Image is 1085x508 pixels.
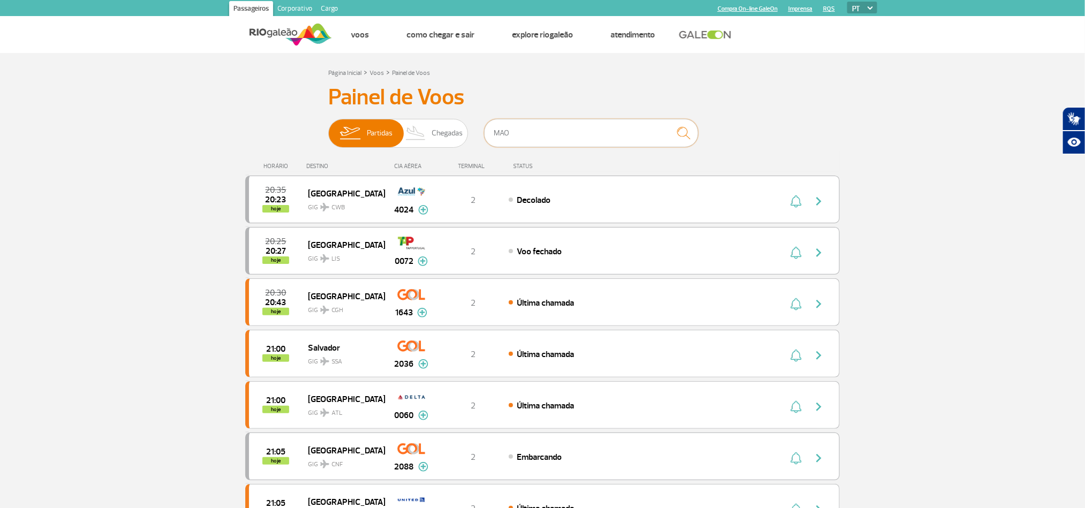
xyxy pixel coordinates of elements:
img: sino-painel-voo.svg [790,298,802,310]
span: 2 [471,400,476,411]
a: RQS [823,5,835,12]
a: Voos [370,69,384,77]
img: mais-info-painel-voo.svg [418,411,428,420]
img: mais-info-painel-voo.svg [418,256,428,266]
span: 2025-09-30 20:30:00 [266,289,287,297]
span: hoje [262,406,289,413]
button: Abrir tradutor de língua de sinais. [1063,107,1085,131]
span: CGH [331,306,343,315]
span: Voo fechado [517,246,562,257]
span: 2025-09-30 21:00:00 [266,397,285,404]
span: [GEOGRAPHIC_DATA] [308,238,376,252]
a: > [386,66,390,78]
img: seta-direita-painel-voo.svg [812,195,825,208]
span: 2088 [395,460,414,473]
span: GIG [308,403,376,418]
span: 2025-09-30 21:05:00 [266,448,285,456]
span: 0060 [395,409,414,422]
span: 2025-09-30 20:35:00 [266,186,287,194]
div: CIA AÉREA [385,163,438,170]
img: destiny_airplane.svg [320,306,329,314]
span: 0072 [395,255,413,268]
a: Atendimento [611,29,655,40]
span: 2 [471,452,476,462]
span: hoje [262,308,289,315]
img: destiny_airplane.svg [320,254,329,263]
img: seta-direita-painel-voo.svg [812,349,825,362]
img: mais-info-painel-voo.svg [418,205,428,215]
a: Explore RIOgaleão [512,29,573,40]
a: Passageiros [229,1,273,18]
span: GIG [308,248,376,264]
span: Embarcando [517,452,562,462]
div: DESTINO [307,163,385,170]
div: TERMINAL [438,163,508,170]
div: HORÁRIO [248,163,307,170]
div: STATUS [508,163,595,170]
a: Corporativo [273,1,317,18]
img: sino-painel-voo.svg [790,349,802,362]
span: CWB [331,203,345,213]
span: CNF [331,460,343,469]
img: sino-painel-voo.svg [790,246,802,259]
span: 2036 [395,358,414,370]
span: [GEOGRAPHIC_DATA] [308,392,376,406]
a: Compra On-line GaleOn [718,5,778,12]
span: SSA [331,357,342,367]
img: mais-info-painel-voo.svg [418,462,428,472]
span: Salvador [308,340,376,354]
button: Abrir recursos assistivos. [1063,131,1085,154]
span: 2 [471,246,476,257]
span: 2 [471,298,476,308]
img: slider-desembarque [400,119,432,147]
a: Painel de Voos [392,69,430,77]
span: 2025-09-30 20:25:00 [266,238,287,245]
span: 1643 [395,306,413,319]
span: 2025-09-30 20:27:47 [266,247,286,255]
span: hoje [262,256,289,264]
img: destiny_airplane.svg [320,408,329,417]
h3: Painel de Voos [328,84,757,111]
span: GIG [308,197,376,213]
img: destiny_airplane.svg [320,357,329,366]
a: Voos [351,29,369,40]
input: Voo, cidade ou cia aérea [484,119,698,147]
span: Decolado [517,195,551,206]
img: sino-painel-voo.svg [790,195,802,208]
span: 2025-09-30 21:05:00 [266,499,285,507]
span: [GEOGRAPHIC_DATA] [308,289,376,303]
img: destiny_airplane.svg [320,460,329,468]
span: hoje [262,205,289,213]
img: mais-info-painel-voo.svg [418,359,428,369]
span: hoje [262,354,289,362]
span: hoje [262,457,289,465]
img: seta-direita-painel-voo.svg [812,298,825,310]
a: > [364,66,367,78]
span: ATL [331,408,342,418]
a: Como chegar e sair [406,29,474,40]
img: seta-direita-painel-voo.svg [812,246,825,259]
span: GIG [308,351,376,367]
span: 2025-09-30 20:43:00 [266,299,287,306]
span: GIG [308,300,376,315]
a: Página Inicial [328,69,361,77]
span: GIG [308,454,376,469]
span: 2 [471,349,476,360]
img: sino-painel-voo.svg [790,452,802,465]
span: 4024 [395,203,414,216]
span: [GEOGRAPHIC_DATA] [308,443,376,457]
img: seta-direita-painel-voo.svg [812,452,825,465]
span: 2025-09-30 21:00:00 [266,345,285,353]
a: Cargo [317,1,342,18]
img: seta-direita-painel-voo.svg [812,400,825,413]
img: sino-painel-voo.svg [790,400,802,413]
span: LIS [331,254,340,264]
span: [GEOGRAPHIC_DATA] [308,186,376,200]
span: Partidas [367,119,393,147]
img: destiny_airplane.svg [320,203,329,211]
span: 2 [471,195,476,206]
span: 2025-09-30 20:23:04 [266,196,287,203]
img: mais-info-painel-voo.svg [417,308,427,317]
img: slider-embarque [333,119,367,147]
div: Plugin de acessibilidade da Hand Talk. [1063,107,1085,154]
